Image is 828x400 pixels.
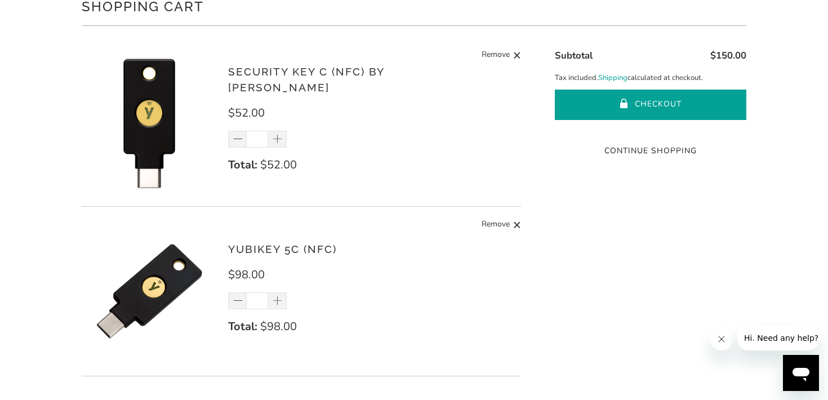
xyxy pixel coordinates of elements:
button: Checkout [555,90,746,120]
a: YubiKey 5C (NFC) [228,243,337,255]
span: $52.00 [228,105,265,121]
span: $98.00 [260,319,297,334]
a: Security Key C (NFC) by [PERSON_NAME] [228,65,384,94]
strong: Total: [228,157,257,172]
iframe: Close message [710,328,733,350]
span: $150.00 [710,49,746,62]
span: $98.00 [228,267,265,282]
span: Remove [482,218,510,232]
img: Security Key C (NFC) by Yubico [82,54,217,189]
iframe: Button to launch messaging window [783,355,819,391]
a: Continue Shopping [555,145,746,157]
p: Tax included. calculated at checkout. [555,72,746,84]
a: Remove [482,218,521,232]
a: Remove [482,48,521,63]
strong: Total: [228,319,257,334]
a: Shipping [598,72,627,84]
iframe: Message from company [737,326,819,350]
span: Subtotal [555,49,593,62]
span: $52.00 [260,157,297,172]
span: Remove [482,48,510,63]
img: YubiKey 5C (NFC) [82,224,217,359]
